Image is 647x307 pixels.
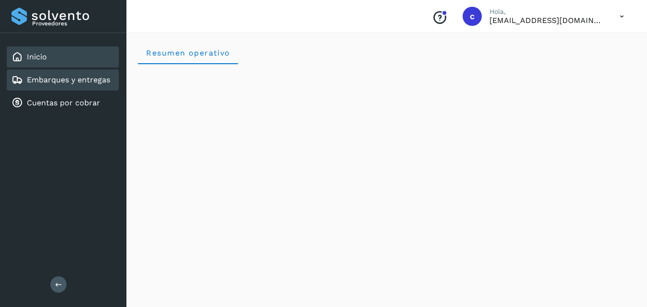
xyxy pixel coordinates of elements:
div: Inicio [7,46,119,68]
p: cobranza1@tmartin.mx [489,16,604,25]
a: Cuentas por cobrar [27,98,100,107]
a: Inicio [27,52,47,61]
a: Embarques y entregas [27,75,110,84]
div: Cuentas por cobrar [7,92,119,114]
span: Resumen operativo [146,48,230,57]
div: Embarques y entregas [7,69,119,91]
p: Proveedores [32,20,115,27]
p: Hola, [489,8,604,16]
